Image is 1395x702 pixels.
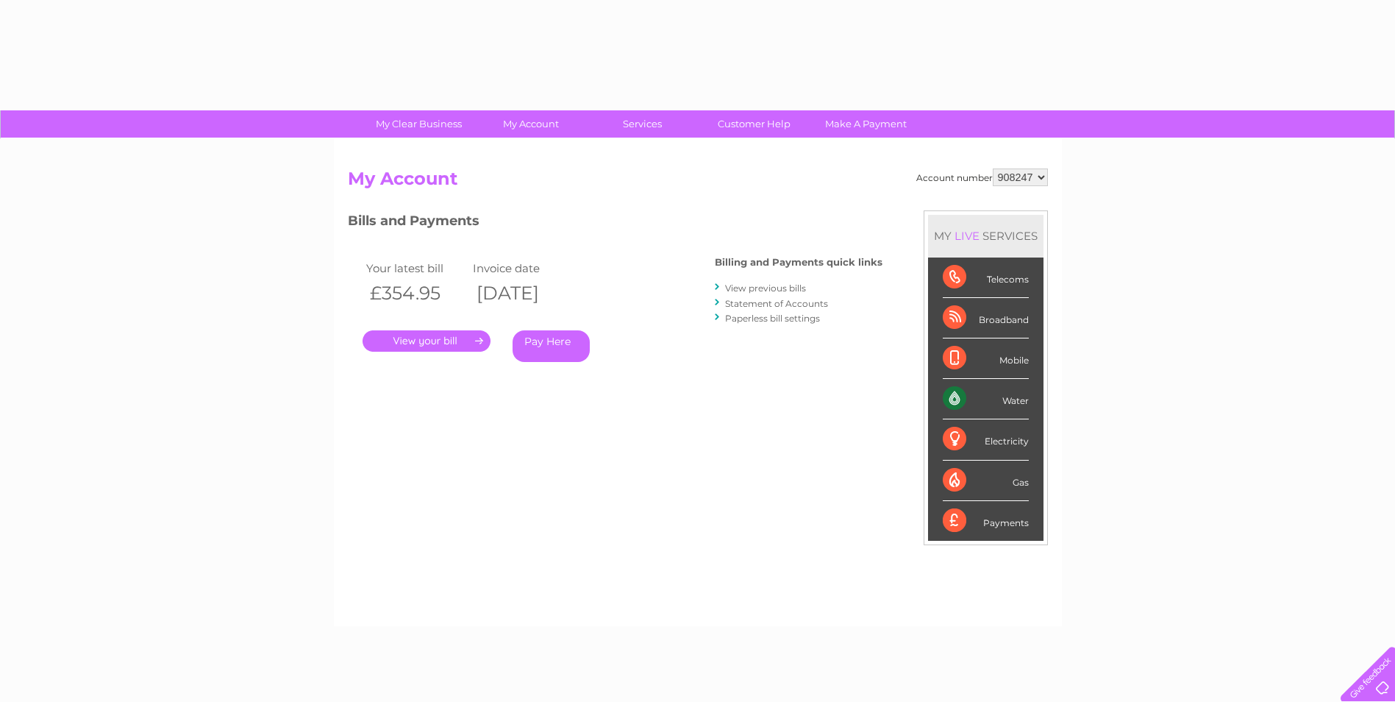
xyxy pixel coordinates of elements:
[348,169,1048,196] h2: My Account
[470,110,591,138] a: My Account
[348,210,882,236] h3: Bills and Payments
[363,330,490,352] a: .
[943,419,1029,460] div: Electricity
[916,169,1048,186] div: Account number
[469,278,576,308] th: [DATE]
[582,110,703,138] a: Services
[715,257,882,268] h4: Billing and Payments quick links
[943,258,1029,298] div: Telecoms
[943,338,1029,379] div: Mobile
[952,229,982,243] div: LIVE
[693,110,815,138] a: Customer Help
[363,258,469,278] td: Your latest bill
[363,278,469,308] th: £354.95
[725,313,820,324] a: Paperless bill settings
[358,110,479,138] a: My Clear Business
[943,298,1029,338] div: Broadband
[943,501,1029,541] div: Payments
[725,283,806,294] a: View previous bills
[943,461,1029,501] div: Gas
[725,298,828,309] a: Statement of Accounts
[469,258,576,278] td: Invoice date
[805,110,927,138] a: Make A Payment
[928,215,1043,257] div: MY SERVICES
[513,330,590,362] a: Pay Here
[943,379,1029,419] div: Water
